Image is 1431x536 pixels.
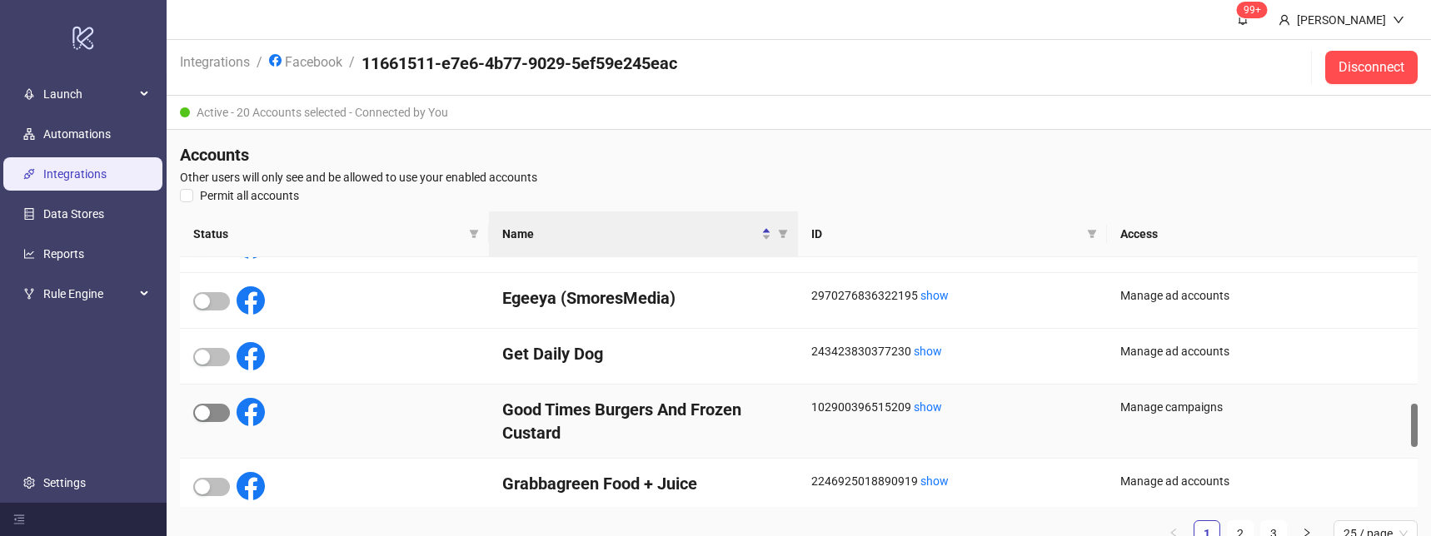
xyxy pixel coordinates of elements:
a: Automations [43,128,111,141]
span: filter [466,221,482,246]
a: Integrations [177,52,253,70]
span: rocket [23,89,35,101]
div: 102900396515209 [811,398,1094,416]
h4: Egeeya (SmoresMedia) [502,286,785,310]
div: 243423830377230 [811,342,1094,360]
th: Access [1107,211,1418,257]
h4: Accounts [180,143,1418,166]
span: filter [1087,229,1097,239]
div: 2970276836322195 [811,286,1094,305]
span: Disconnect [1339,60,1404,75]
span: ID [811,225,1080,243]
span: user [1279,14,1290,26]
span: Name [502,225,758,243]
h4: Grabbagreen Food + Juice [502,472,785,495]
a: Settings [43,476,86,489]
div: [PERSON_NAME] [1290,11,1393,29]
span: Rule Engine [43,278,135,311]
span: Permit all accounts [193,186,306,205]
a: show [914,400,942,414]
span: down [1393,14,1404,26]
a: Reports [43,248,84,261]
h4: 11661511-e7e6-4b77-9029-5ef59e245eac [361,52,677,75]
span: filter [1084,221,1100,246]
a: show [920,474,949,488]
sup: 141 [1237,2,1268,18]
div: 2246925018890919 [811,472,1094,490]
h4: Get Daily Dog [502,342,785,365]
span: Other users will only see and be allowed to use your enabled accounts [180,168,1418,186]
div: Active - 20 Accounts selected - Connected by You [167,96,1431,130]
div: Manage ad accounts [1120,472,1404,490]
div: Manage ad accounts [1120,342,1404,360]
div: Manage ad accounts [1120,286,1404,305]
span: bell [1237,13,1249,25]
span: Status [193,225,462,243]
li: / [257,52,262,83]
a: Data Stores [43,208,104,221]
a: show [914,345,942,358]
a: show [920,289,949,302]
span: filter [775,221,791,246]
span: fork [23,289,35,300]
h4: Good Times Burgers And Frozen Custard [502,398,785,444]
th: Name [489,211,798,257]
li: / [349,52,355,83]
span: menu-fold [13,514,25,525]
div: Manage campaigns [1120,398,1404,416]
span: filter [778,229,788,239]
button: Disconnect [1325,51,1418,84]
a: Facebook [266,52,346,70]
span: Launch [43,78,135,112]
span: filter [469,229,479,239]
a: Integrations [43,168,107,181]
